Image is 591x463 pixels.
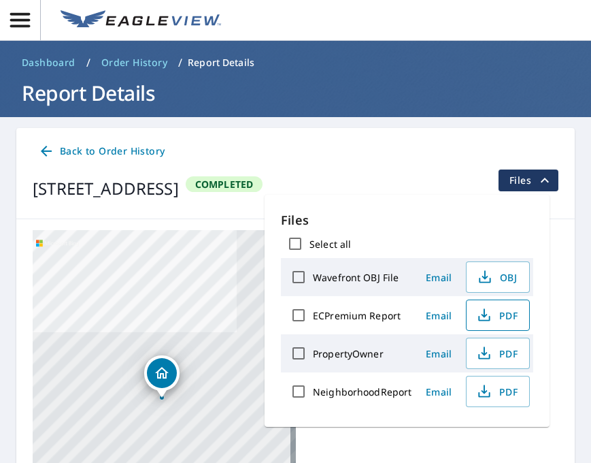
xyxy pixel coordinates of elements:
span: Email [422,309,455,322]
span: Email [422,347,455,360]
div: Dropped pin, building 1, Residential property, 24 Knobhill Cir Ruckersville, VA 22968 [144,355,180,398]
button: Email [417,343,460,364]
span: OBJ [475,269,518,285]
label: PropertyOwner [313,347,384,360]
a: Back to Order History [33,139,170,164]
span: Dashboard [22,56,75,69]
span: Completed [187,178,262,191]
nav: breadcrumb [16,52,575,74]
span: Email [422,271,455,284]
img: EV Logo [61,10,221,31]
button: Email [417,267,460,288]
a: Dashboard [16,52,81,74]
a: EV Logo [52,2,229,39]
p: Report Details [188,56,254,69]
span: Files [509,172,553,189]
button: OBJ [466,261,530,293]
span: PDF [475,345,518,362]
label: ECPremium Report [313,309,401,322]
li: / [86,54,90,71]
span: PDF [475,307,518,323]
label: Select all [309,238,351,251]
button: PDF [466,300,530,331]
div: [STREET_ADDRESS] [33,176,179,201]
span: PDF [475,383,518,400]
li: / [178,54,182,71]
button: filesDropdownBtn-67298241 [498,170,558,191]
h1: Report Details [16,79,575,107]
p: Files [281,211,533,229]
span: Back to Order History [38,143,165,160]
button: PDF [466,376,530,407]
button: Email [417,381,460,402]
label: NeighborhoodReport [313,385,411,398]
button: Email [417,305,460,326]
a: Order History [96,52,173,74]
span: Order History [101,56,167,69]
button: PDF [466,338,530,369]
label: Wavefront OBJ File [313,271,399,284]
span: Email [422,385,455,398]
